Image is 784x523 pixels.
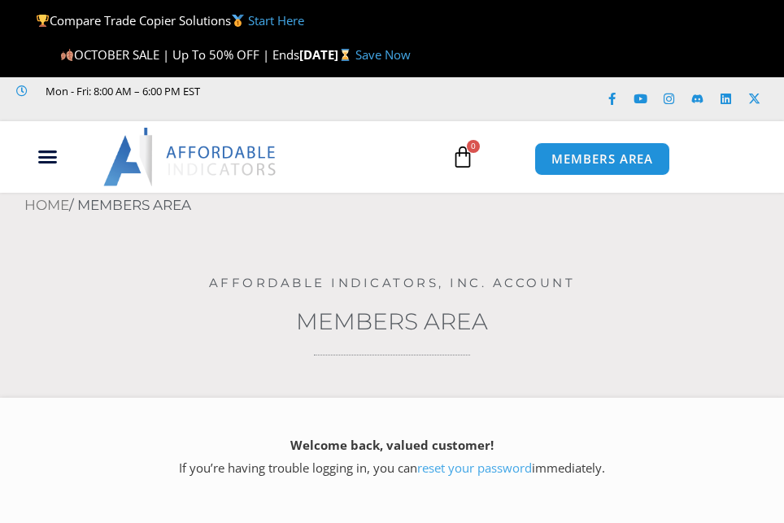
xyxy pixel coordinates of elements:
[299,46,355,63] strong: [DATE]
[41,81,200,101] span: Mon - Fri: 8:00 AM – 6:00 PM EST
[355,46,411,63] a: Save Now
[534,142,670,176] a: MEMBERS AREA
[339,49,351,61] img: ⌛
[103,128,278,186] img: LogoAI | Affordable Indicators – NinjaTrader
[290,437,494,453] strong: Welcome back, valued customer!
[36,12,304,28] span: Compare Trade Copier Solutions
[60,46,299,63] span: OCTOBER SALE | Up To 50% OFF | Ends
[16,101,260,117] iframe: Customer reviews powered by Trustpilot
[248,12,304,28] a: Start Here
[37,15,49,27] img: 🏆
[427,133,499,181] a: 0
[551,153,653,165] span: MEMBERS AREA
[232,15,244,27] img: 🥇
[209,275,576,290] a: Affordable Indicators, Inc. Account
[61,49,73,61] img: 🍂
[467,140,480,153] span: 0
[296,307,488,335] a: Members Area
[28,434,756,480] p: If you’re having trouble logging in, you can immediately.
[9,142,86,172] div: Menu Toggle
[417,460,532,476] a: reset your password
[24,193,784,219] nav: Breadcrumb
[24,197,69,213] a: Home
